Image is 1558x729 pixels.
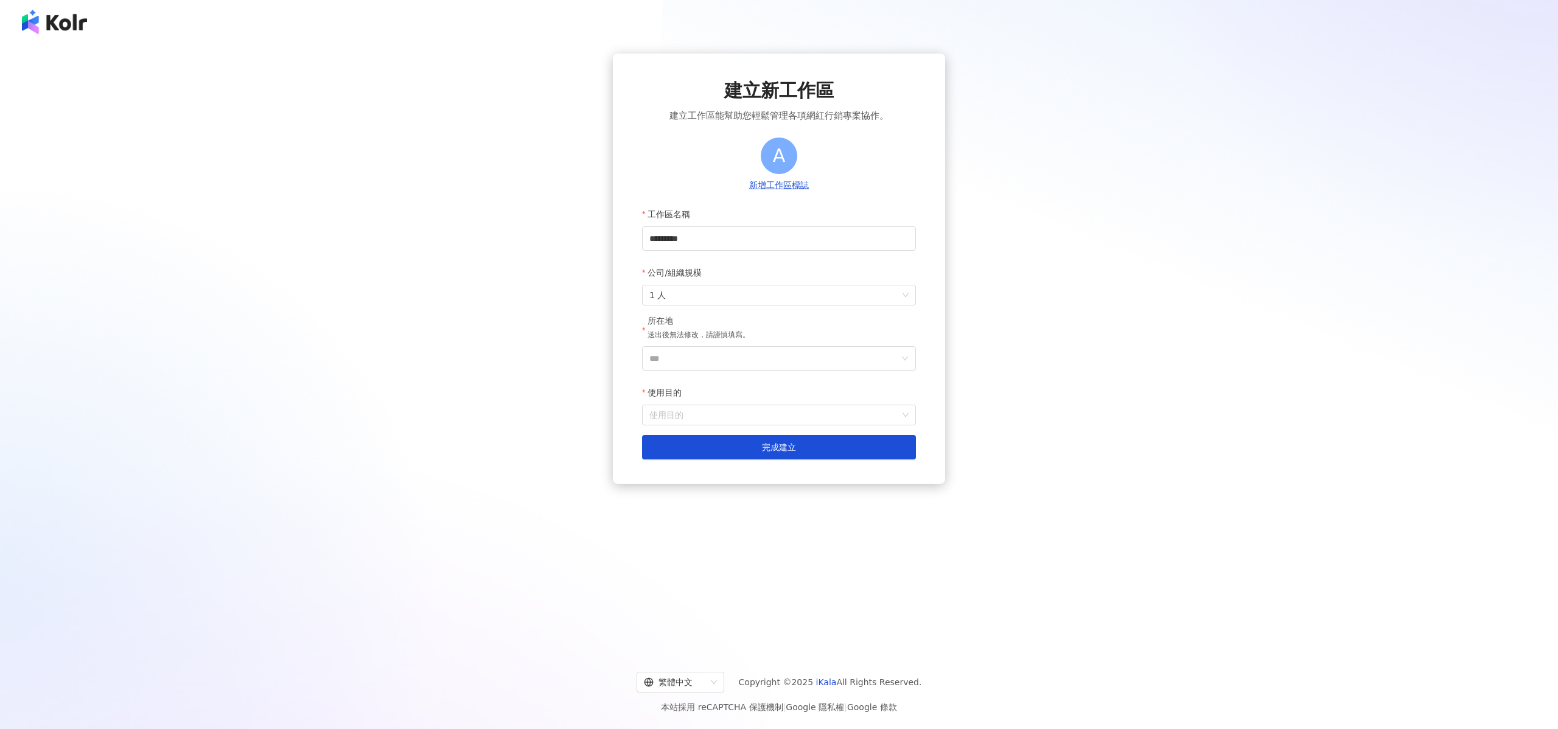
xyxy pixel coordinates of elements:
[669,108,889,123] span: 建立工作區能幫助您輕鬆管理各項網紅行銷專案協作。
[847,702,897,712] a: Google 條款
[816,677,837,687] a: iKala
[642,380,691,405] label: 使用目的
[648,315,750,327] div: 所在地
[724,78,834,103] span: 建立新工作區
[642,226,916,251] input: 工作區名稱
[844,702,847,712] span: |
[786,702,844,712] a: Google 隱私權
[762,442,796,452] span: 完成建立
[644,672,706,692] div: 繁體中文
[642,202,699,226] label: 工作區名稱
[746,179,812,192] button: 新增工作區標誌
[901,355,909,362] span: down
[661,700,896,714] span: 本站採用 reCAPTCHA 保護機制
[739,675,922,689] span: Copyright © 2025 All Rights Reserved.
[773,141,786,170] span: A
[783,702,786,712] span: |
[642,260,711,285] label: 公司/組織規模
[22,10,87,34] img: logo
[649,285,909,305] span: 1 人
[648,329,750,341] p: 送出後無法修改，請謹慎填寫。
[642,435,916,459] button: 完成建立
